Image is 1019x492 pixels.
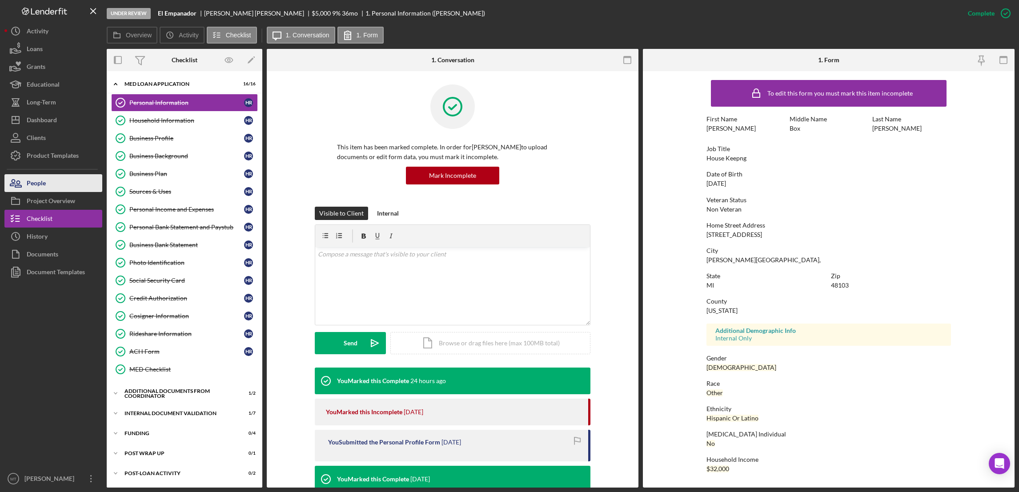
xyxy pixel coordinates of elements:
[129,224,244,231] div: Personal Bank Statement and Paystub
[312,9,331,17] span: $5,000
[4,76,102,93] button: Educational
[158,10,197,17] b: El Empanador
[27,40,43,60] div: Loans
[706,155,746,162] div: House Keepng
[337,142,568,162] p: This item has been marked complete. In order for [PERSON_NAME] to upload documents or edit form d...
[706,196,951,204] div: Veteran Status
[129,366,257,373] div: MED Checklist
[4,263,102,281] button: Document Templates
[27,129,46,149] div: Clients
[129,170,244,177] div: Business Plan
[706,180,726,187] div: [DATE]
[706,405,951,412] div: Ethnicity
[240,411,256,416] div: 1 / 7
[27,245,58,265] div: Documents
[968,4,995,22] div: Complete
[790,116,868,123] div: Middle Name
[124,451,233,456] div: Post Wrap Up
[406,167,499,184] button: Mark Incomplete
[4,40,102,58] button: Loans
[706,272,826,280] div: State
[706,145,951,152] div: Job Title
[107,27,157,44] button: Overview
[4,210,102,228] button: Checklist
[244,240,253,249] div: H R
[326,408,402,416] div: You Marked this Incomplete
[715,327,942,334] div: Additional Demographic Info
[160,27,204,44] button: Activity
[4,147,102,164] a: Product Templates
[357,32,378,39] label: 1. Form
[410,476,430,483] time: 2025-04-02 16:14
[111,289,258,307] a: Credit AuthorizationHR
[244,258,253,267] div: H R
[240,391,256,396] div: 1 / 2
[706,456,951,463] div: Household Income
[431,56,474,64] div: 1. Conversation
[129,241,244,248] div: Business Bank Statement
[27,147,79,167] div: Product Templates
[315,207,368,220] button: Visible to Client
[706,206,742,213] div: Non Veteran
[240,431,256,436] div: 0 / 4
[111,165,258,183] a: Business PlanHR
[244,347,253,356] div: H R
[111,360,258,378] a: MED Checklist
[286,32,329,39] label: 1. Conversation
[124,471,233,476] div: Post-Loan Activity
[244,329,253,338] div: H R
[111,236,258,254] a: Business Bank StatementHR
[10,476,16,481] text: MT
[267,27,335,44] button: 1. Conversation
[244,98,253,107] div: H R
[107,8,151,19] div: Under Review
[365,10,485,17] div: 1. Personal Information ([PERSON_NAME])
[872,116,951,123] div: Last Name
[332,10,341,17] div: 9 %
[377,207,399,220] div: Internal
[328,439,440,446] div: You Submitted the Personal Profile Form
[4,129,102,147] button: Clients
[27,192,75,212] div: Project Overview
[129,117,244,124] div: Household Information
[959,4,1015,22] button: Complete
[706,307,738,314] div: [US_STATE]
[706,247,951,254] div: City
[111,94,258,112] a: Personal InformationHR
[706,171,951,178] div: Date of Birth
[706,465,729,472] div: $32,000
[429,167,476,184] div: Mark Incomplete
[111,325,258,343] a: Rideshare InformationHR
[715,335,942,342] div: Internal Only
[240,81,256,87] div: 16 / 16
[337,377,409,384] div: You Marked this Complete
[706,431,951,438] div: [MEDICAL_DATA] Individual
[706,282,714,289] div: MI
[129,312,244,320] div: Cosigner Information
[767,90,913,97] div: To edit this form you must mark this item incomplete
[831,272,951,280] div: Zip
[706,389,723,396] div: Other
[410,377,446,384] time: 2025-09-18 13:47
[344,332,357,354] div: Send
[27,111,57,131] div: Dashboard
[373,207,403,220] button: Internal
[124,431,233,436] div: Funding
[27,228,48,248] div: History
[111,307,258,325] a: Cosigner InformationHR
[337,27,384,44] button: 1. Form
[111,218,258,236] a: Personal Bank Statement and PaystubHR
[111,200,258,218] a: Personal Income and ExpensesHR
[4,192,102,210] button: Project Overview
[706,125,756,132] div: [PERSON_NAME]
[4,174,102,192] button: People
[706,222,951,229] div: Home Street Address
[244,205,253,214] div: H R
[244,294,253,303] div: H R
[244,169,253,178] div: H R
[706,364,776,371] div: [DEMOGRAPHIC_DATA]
